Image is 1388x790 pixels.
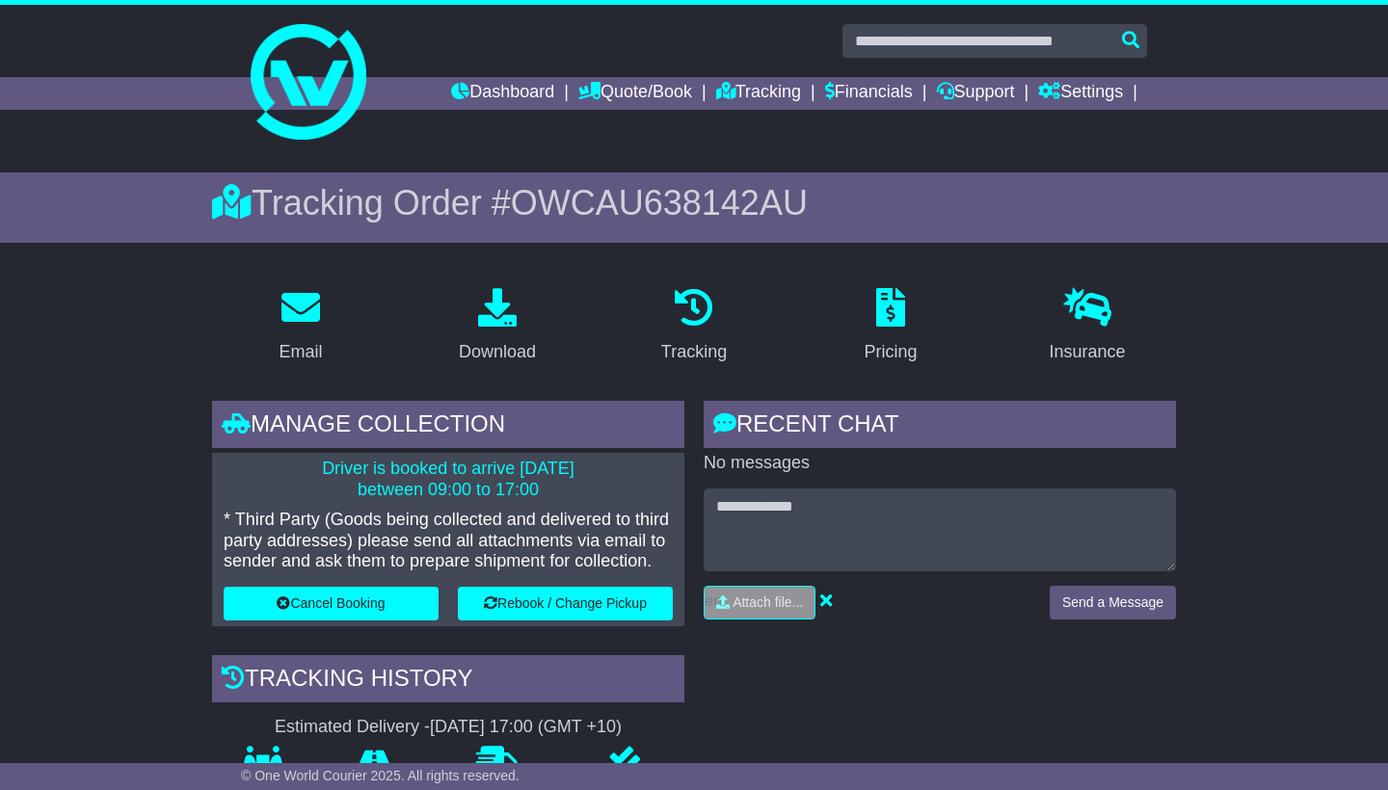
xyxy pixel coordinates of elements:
a: Download [446,281,548,372]
p: Driver is booked to arrive [DATE] between 09:00 to 17:00 [224,459,673,500]
div: Insurance [1049,339,1125,365]
p: * Third Party (Goods being collected and delivered to third party addresses) please send all atta... [224,510,673,572]
a: Quote/Book [578,77,692,110]
div: Tracking [661,339,727,365]
a: Dashboard [451,77,554,110]
a: Settings [1038,77,1123,110]
div: Manage collection [212,401,684,453]
a: Email [266,281,334,372]
div: Pricing [864,339,917,365]
button: Send a Message [1050,586,1176,619]
p: No messages [704,453,1176,474]
div: Estimated Delivery - [212,717,684,738]
div: Email [279,339,322,365]
div: RECENT CHAT [704,401,1176,453]
a: Financials [825,77,913,110]
div: Download [459,339,536,365]
a: Pricing [851,281,929,372]
button: Rebook / Change Pickup [458,587,673,620]
a: Tracking [716,77,801,110]
a: Support [937,77,1015,110]
span: © One World Courier 2025. All rights reserved. [241,768,520,783]
button: Cancel Booking [224,587,439,620]
div: Tracking Order # [212,182,1176,224]
div: Tracking history [212,655,684,707]
a: Insurance [1036,281,1137,372]
div: [DATE] 17:00 (GMT +10) [430,717,622,738]
a: Tracking [649,281,739,372]
span: OWCAU638142AU [511,183,808,223]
